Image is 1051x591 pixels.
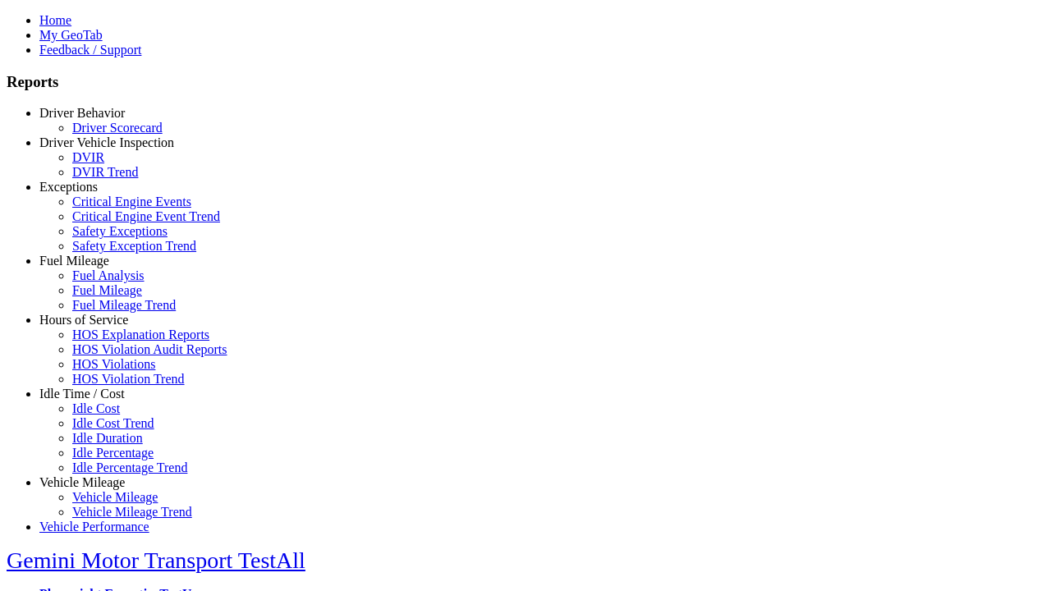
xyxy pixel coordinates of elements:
[7,547,305,573] a: Gemini Motor Transport TestAll
[72,431,143,445] a: Idle Duration
[72,446,154,460] a: Idle Percentage
[72,195,191,208] a: Critical Engine Events
[39,254,109,268] a: Fuel Mileage
[72,505,192,519] a: Vehicle Mileage Trend
[39,106,125,120] a: Driver Behavior
[39,387,125,401] a: Idle Time / Cost
[72,460,187,474] a: Idle Percentage Trend
[72,165,138,179] a: DVIR Trend
[39,135,174,149] a: Driver Vehicle Inspection
[72,239,196,253] a: Safety Exception Trend
[39,520,149,534] a: Vehicle Performance
[72,490,158,504] a: Vehicle Mileage
[39,475,125,489] a: Vehicle Mileage
[72,150,104,164] a: DVIR
[72,401,120,415] a: Idle Cost
[72,372,185,386] a: HOS Violation Trend
[72,224,168,238] a: Safety Exceptions
[72,416,154,430] a: Idle Cost Trend
[72,283,142,297] a: Fuel Mileage
[72,298,176,312] a: Fuel Mileage Trend
[39,180,98,194] a: Exceptions
[39,13,71,27] a: Home
[72,268,145,282] a: Fuel Analysis
[39,43,141,57] a: Feedback / Support
[39,313,128,327] a: Hours of Service
[39,28,103,42] a: My GeoTab
[72,209,220,223] a: Critical Engine Event Trend
[72,328,209,341] a: HOS Explanation Reports
[72,357,155,371] a: HOS Violations
[72,342,227,356] a: HOS Violation Audit Reports
[72,121,163,135] a: Driver Scorecard
[7,73,1044,91] h3: Reports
